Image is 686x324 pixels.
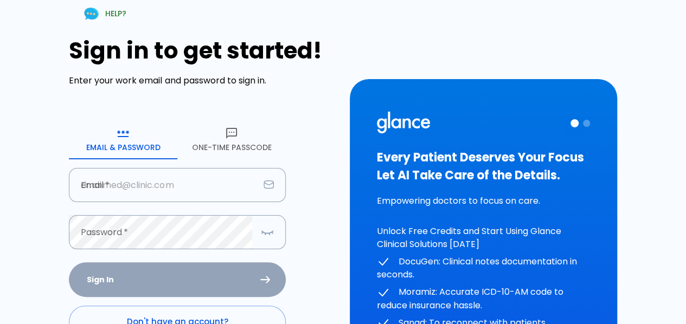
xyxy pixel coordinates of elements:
p: Moramiz: Accurate ICD-10-AM code to reduce insurance hassle. [377,286,590,312]
p: DocuGen: Clinical notes documentation in seconds. [377,255,590,282]
p: Enter your work email and password to sign in. [69,74,336,87]
img: Chat Support [82,4,101,23]
p: Empowering doctors to focus on care. [377,195,590,208]
button: One-Time Passcode [177,120,286,159]
p: Unlock Free Credits and Start Using Glance Clinical Solutions [DATE] [377,225,590,251]
h3: Every Patient Deserves Your Focus Let AI Take Care of the Details. [377,148,590,184]
input: dr.ahmed@clinic.com [69,168,259,202]
button: Email & Password [69,120,177,159]
h1: Sign in to get started! [69,37,336,64]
